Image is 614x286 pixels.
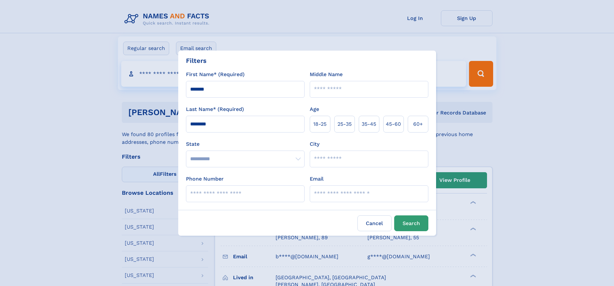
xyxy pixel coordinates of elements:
[337,120,352,128] span: 25‑35
[386,120,401,128] span: 45‑60
[310,140,319,148] label: City
[357,215,392,231] label: Cancel
[313,120,326,128] span: 18‑25
[310,71,343,78] label: Middle Name
[186,105,244,113] label: Last Name* (Required)
[186,175,224,183] label: Phone Number
[394,215,428,231] button: Search
[186,56,207,65] div: Filters
[362,120,376,128] span: 35‑45
[413,120,423,128] span: 60+
[186,140,305,148] label: State
[310,175,324,183] label: Email
[186,71,245,78] label: First Name* (Required)
[310,105,319,113] label: Age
